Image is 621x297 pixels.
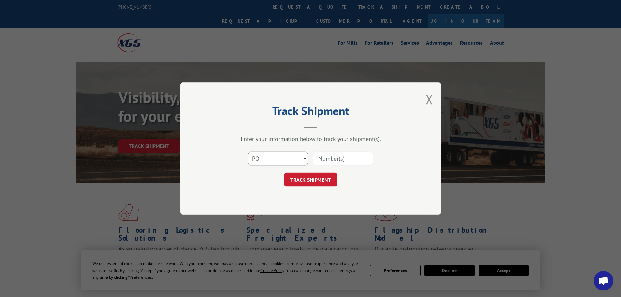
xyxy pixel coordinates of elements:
div: Enter your information below to track your shipment(s). [213,135,408,142]
div: Open chat [594,271,613,290]
h2: Track Shipment [213,106,408,119]
button: TRACK SHIPMENT [284,173,337,186]
input: Number(s) [313,152,373,165]
button: Close modal [426,91,433,108]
